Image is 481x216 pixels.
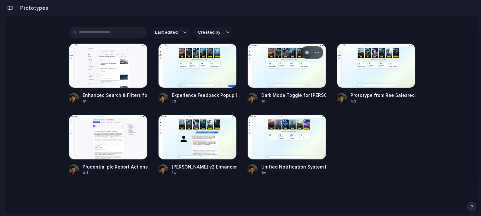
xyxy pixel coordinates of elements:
div: 1h [83,98,148,104]
div: Prudential plc Report Actions Dashboard [83,163,148,170]
a: Prudential plc Report Actions DashboardPrudential plc Report Actions Dashboard4d [69,115,148,175]
div: 1d [261,98,326,104]
a: Experience Feedback Popup DesignExperience Feedback Popup Design1d [158,43,237,104]
div: 4d [351,98,416,104]
div: Experience Feedback Popup Design [172,92,237,98]
a: Dark Mode Toggle for Rae SalesRechargeKitDark Mode Toggle for [PERSON_NAME]1d [247,43,326,104]
a: Rae SalesRechargeToolkit v2 Enhancement[PERSON_NAME] v2 Enhancement1w [158,115,237,175]
div: Enhanced Search & Filters for Account Profiles [83,92,148,98]
div: Prototype from Rae Salesrechargekit [351,92,416,98]
button: Created by [194,27,233,38]
div: 4d [83,170,148,176]
h2: Prototypes [18,4,48,12]
div: 1w [172,170,237,176]
div: [PERSON_NAME] v2 Enhancement [172,163,237,170]
a: Prototype from Rae SalesrechargekitPrototype from Rae Salesrechargekit4d [337,43,416,104]
div: 1w [261,170,326,176]
div: 1d [172,98,237,104]
button: Last edited [151,27,190,38]
span: Created by [198,29,220,36]
div: Unified Notification System Design [261,163,326,170]
a: Enhanced Search & Filters for Account ProfilesEnhanced Search & Filters for Account Profiles1h [69,43,148,104]
a: Unified Notification System DesignUnified Notification System Design1w [247,115,326,175]
span: Last edited [155,29,178,36]
div: Dark Mode Toggle for [PERSON_NAME] [261,92,326,98]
